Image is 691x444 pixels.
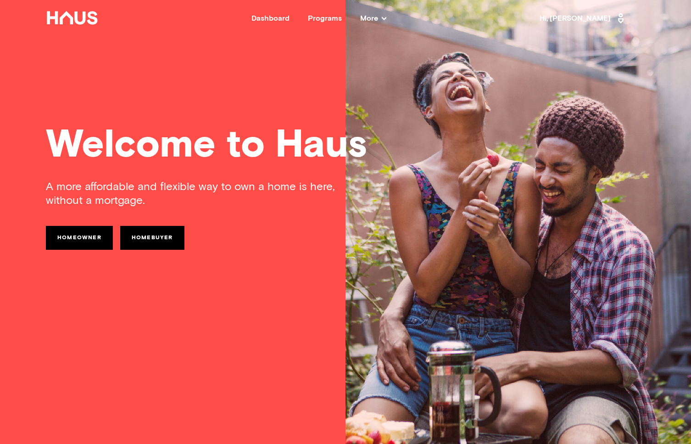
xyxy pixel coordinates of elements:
a: Dashboard [251,15,290,22]
div: A more affordable and flexible way to own a home is here, without a mortgage. [46,180,345,208]
span: Hi, [PERSON_NAME] [540,11,627,26]
div: Welcome to Haus [46,126,645,165]
span: More [360,15,386,22]
a: Programs [308,15,342,22]
a: Homeowner [46,226,113,250]
a: Homebuyer [120,226,184,250]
